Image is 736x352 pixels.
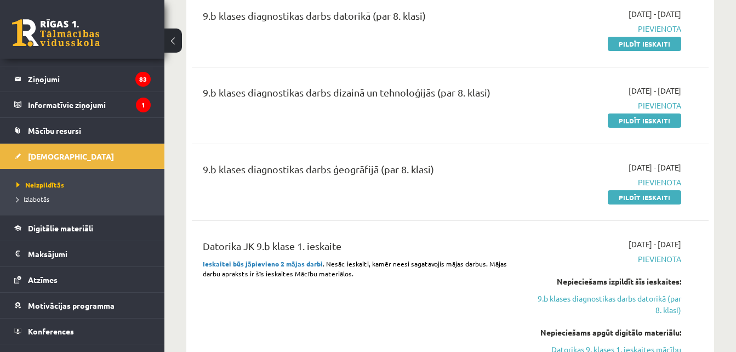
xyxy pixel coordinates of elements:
[14,241,151,266] a: Maksājumi
[533,23,681,35] span: Pievienota
[608,190,681,205] a: Pildīt ieskaiti
[16,195,49,203] span: Izlabotās
[16,194,153,204] a: Izlabotās
[203,162,516,182] div: 9.b klases diagnostikas darbs ģeogrāfijā (par 8. klasi)
[608,37,681,51] a: Pildīt ieskaiti
[28,92,151,117] legend: Informatīvie ziņojumi
[203,259,323,268] strong: Ieskaitei būs jāpievieno 2 mājas darbi
[533,293,681,316] a: 9.b klases diagnostikas darbs datorikā (par 8. klasi)
[14,144,151,169] a: [DEMOGRAPHIC_DATA]
[629,85,681,96] span: [DATE] - [DATE]
[28,151,114,161] span: [DEMOGRAPHIC_DATA]
[533,100,681,111] span: Pievienota
[14,92,151,117] a: Informatīvie ziņojumi1
[14,267,151,292] a: Atzīmes
[28,241,151,266] legend: Maksājumi
[136,98,151,112] i: 1
[14,118,151,143] a: Mācību resursi
[203,85,516,105] div: 9.b klases diagnostikas darbs dizainā un tehnoloģijās (par 8. klasi)
[135,72,151,87] i: 83
[14,215,151,241] a: Digitālie materiāli
[14,319,151,344] a: Konferences
[16,180,64,189] span: Neizpildītās
[28,223,93,233] span: Digitālie materiāli
[629,162,681,173] span: [DATE] - [DATE]
[28,66,151,92] legend: Ziņojumi
[14,66,151,92] a: Ziņojumi83
[203,8,516,29] div: 9.b klases diagnostikas darbs datorikā (par 8. klasi)
[533,327,681,338] div: Nepieciešams apgūt digitālo materiālu:
[12,19,100,47] a: Rīgas 1. Tālmācības vidusskola
[28,326,74,336] span: Konferences
[14,293,151,318] a: Motivācijas programma
[28,275,58,285] span: Atzīmes
[203,239,516,259] div: Datorika JK 9.b klase 1. ieskaite
[533,177,681,188] span: Pievienota
[28,300,115,310] span: Motivācijas programma
[203,259,507,278] span: . Nesāc ieskaiti, kamēr neesi sagatavojis mājas darbus. Mājas darbu apraksts ir šīs ieskaites Māc...
[629,8,681,20] span: [DATE] - [DATE]
[533,276,681,287] div: Nepieciešams izpildīt šīs ieskaites:
[16,180,153,190] a: Neizpildītās
[28,126,81,135] span: Mācību resursi
[608,113,681,128] a: Pildīt ieskaiti
[533,253,681,265] span: Pievienota
[629,239,681,250] span: [DATE] - [DATE]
